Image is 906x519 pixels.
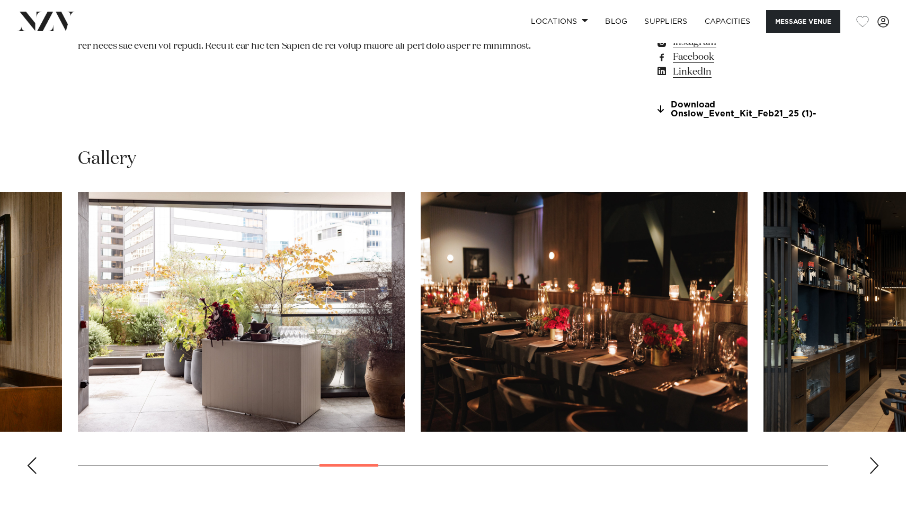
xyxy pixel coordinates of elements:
[655,50,828,65] a: Facebook
[522,10,597,33] a: Locations
[636,10,696,33] a: SUPPLIERS
[655,101,828,119] a: Download Onslow_Event_Kit_Feb21_25 (1)-
[78,192,405,432] swiper-slide: 10 / 28
[766,10,840,33] button: Message Venue
[597,10,636,33] a: BLOG
[655,65,828,79] a: LinkedIn
[17,12,75,31] img: nzv-logo.png
[78,147,136,171] h2: Gallery
[421,192,748,432] swiper-slide: 11 / 28
[696,10,759,33] a: Capacities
